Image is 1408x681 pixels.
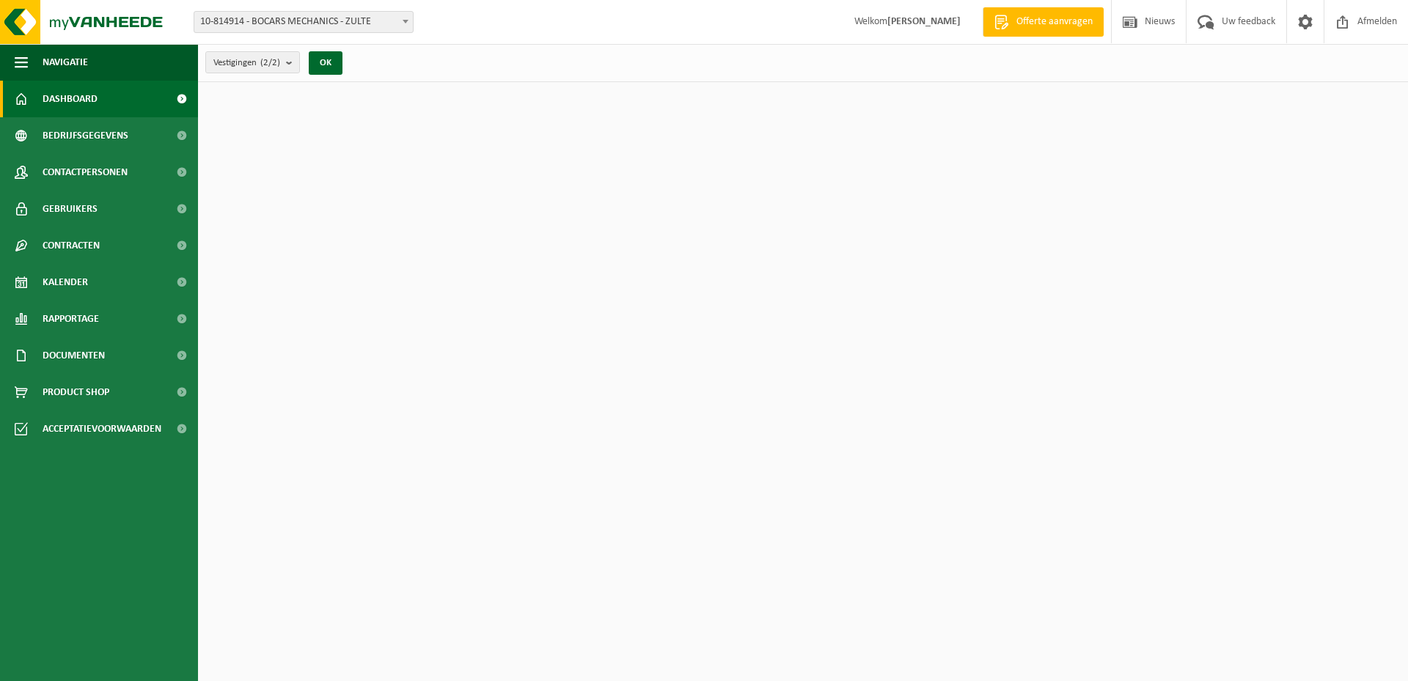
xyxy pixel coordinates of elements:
[260,58,280,67] count: (2/2)
[43,154,128,191] span: Contactpersonen
[43,191,98,227] span: Gebruikers
[43,81,98,117] span: Dashboard
[43,44,88,81] span: Navigatie
[194,12,413,32] span: 10-814914 - BOCARS MECHANICS - ZULTE
[194,11,414,33] span: 10-814914 - BOCARS MECHANICS - ZULTE
[983,7,1104,37] a: Offerte aanvragen
[205,51,300,73] button: Vestigingen(2/2)
[43,264,88,301] span: Kalender
[43,374,109,411] span: Product Shop
[43,227,100,264] span: Contracten
[1013,15,1096,29] span: Offerte aanvragen
[43,411,161,447] span: Acceptatievoorwaarden
[43,301,99,337] span: Rapportage
[213,52,280,74] span: Vestigingen
[43,337,105,374] span: Documenten
[43,117,128,154] span: Bedrijfsgegevens
[309,51,342,75] button: OK
[887,16,961,27] strong: [PERSON_NAME]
